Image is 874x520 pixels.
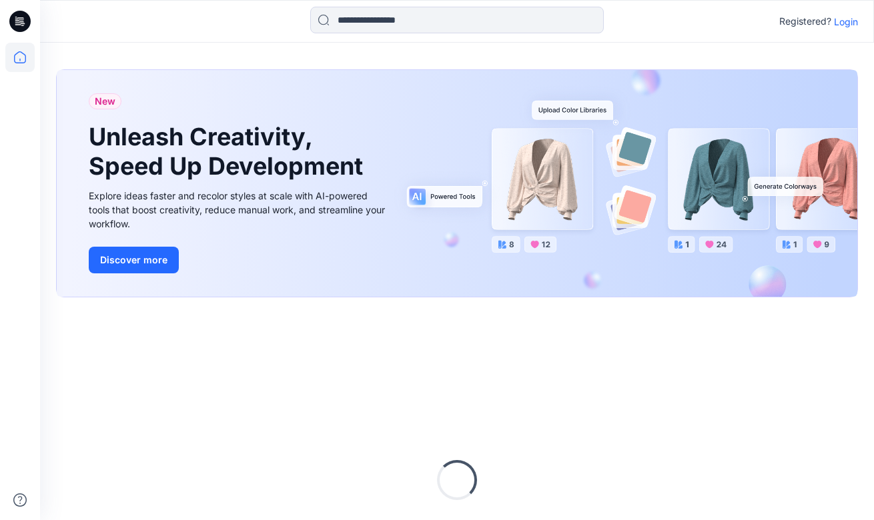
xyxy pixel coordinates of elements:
p: Login [834,15,858,29]
h1: Unleash Creativity, Speed Up Development [89,123,369,180]
button: Discover more [89,247,179,273]
p: Registered? [779,13,831,29]
div: Explore ideas faster and recolor styles at scale with AI-powered tools that boost creativity, red... [89,189,389,231]
span: New [95,93,115,109]
a: Discover more [89,247,389,273]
